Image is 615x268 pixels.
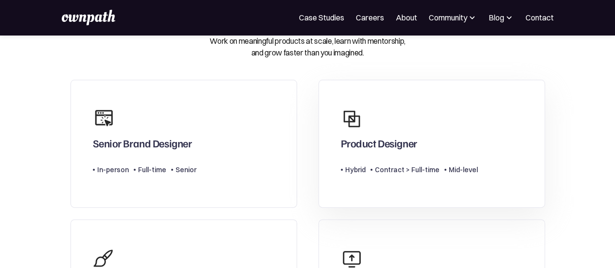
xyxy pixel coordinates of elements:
div: Contract > Full-time [375,164,439,176]
div: Senior [176,164,196,176]
a: Product DesignerHybridContract > Full-timeMid-level [318,80,545,207]
div: Senior Brand Designer [93,137,192,149]
div: Community [429,12,467,23]
a: Case Studies [299,12,344,23]
div: Community [429,12,477,23]
div: Blog [489,12,504,23]
div: Product Designer [341,137,417,149]
a: Contact [526,12,554,23]
a: Senior Brand DesignerIn-personFull-timeSenior [70,80,297,207]
div: Hybrid [345,164,366,176]
div: Work on meaningful products at scale, learn with mentorship, and grow faster than you imagined. [210,35,405,58]
a: Careers [356,12,384,23]
a: About [396,12,417,23]
div: Full-time [138,164,166,176]
div: Blog [489,12,514,23]
div: Mid-level [449,164,478,176]
div: In-person [97,164,129,176]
